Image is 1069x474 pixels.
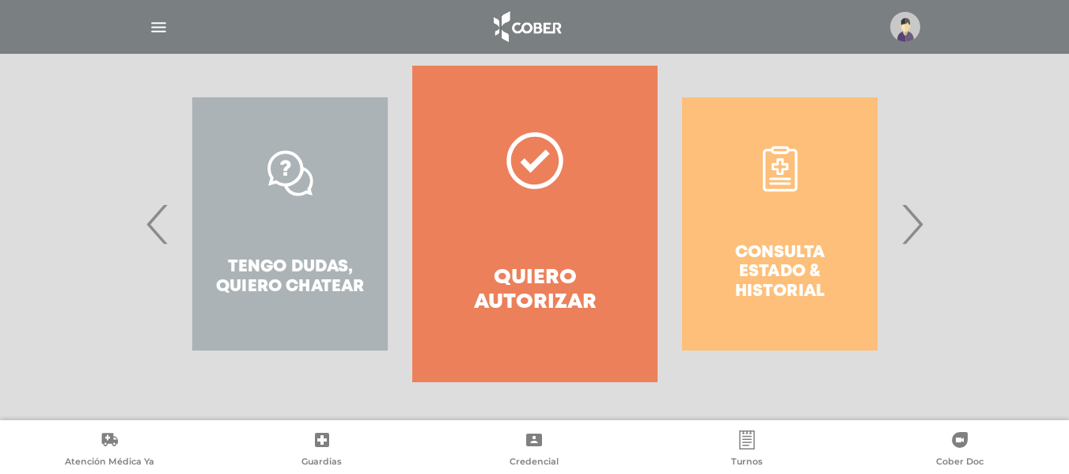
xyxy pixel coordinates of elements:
[149,17,169,37] img: Cober_menu-lines-white.svg
[731,456,763,470] span: Turnos
[897,181,927,267] span: Next
[142,181,173,267] span: Previous
[428,430,641,471] a: Credencial
[216,430,429,471] a: Guardias
[890,12,920,42] img: profile-placeholder.svg
[3,430,216,471] a: Atención Médica Ya
[485,8,568,46] img: logo_cober_home-white.png
[510,456,559,470] span: Credencial
[301,456,342,470] span: Guardias
[412,66,657,382] a: Quiero autorizar
[853,430,1066,471] a: Cober Doc
[936,456,984,470] span: Cober Doc
[641,430,854,471] a: Turnos
[441,266,628,315] h4: Quiero autorizar
[65,456,154,470] span: Atención Médica Ya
